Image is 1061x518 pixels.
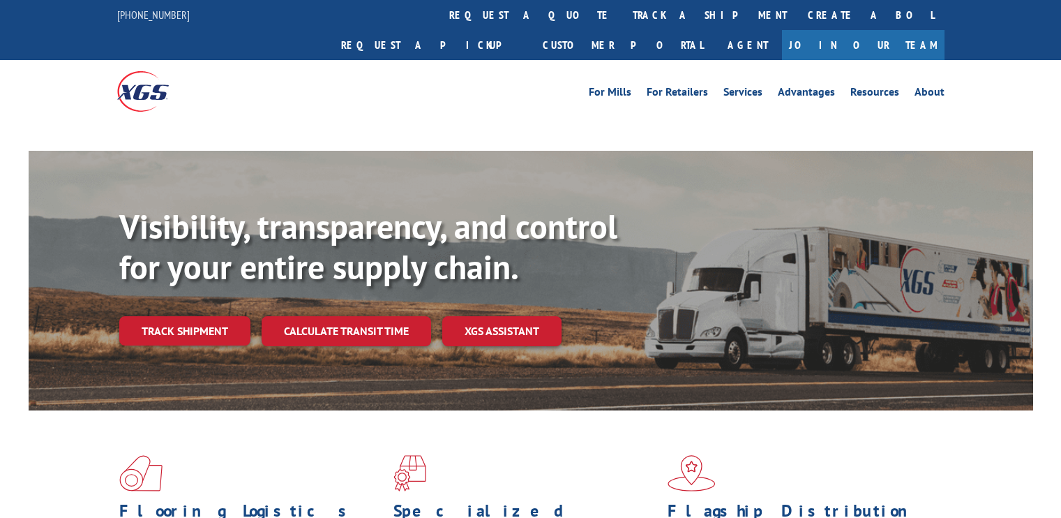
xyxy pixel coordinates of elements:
a: For Mills [589,87,631,102]
img: xgs-icon-flagship-distribution-model-red [668,455,716,491]
a: Services [723,87,762,102]
a: Join Our Team [782,30,945,60]
img: xgs-icon-focused-on-flooring-red [393,455,426,491]
a: [PHONE_NUMBER] [117,8,190,22]
b: Visibility, transparency, and control for your entire supply chain. [119,205,617,288]
img: xgs-icon-total-supply-chain-intelligence-red [119,455,163,491]
a: Request a pickup [331,30,532,60]
a: About [915,87,945,102]
a: Resources [850,87,899,102]
a: XGS ASSISTANT [442,316,562,346]
a: Customer Portal [532,30,714,60]
a: Agent [714,30,782,60]
a: Track shipment [119,316,250,346]
a: Advantages [778,87,835,102]
a: Calculate transit time [262,316,431,346]
a: For Retailers [647,87,708,102]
